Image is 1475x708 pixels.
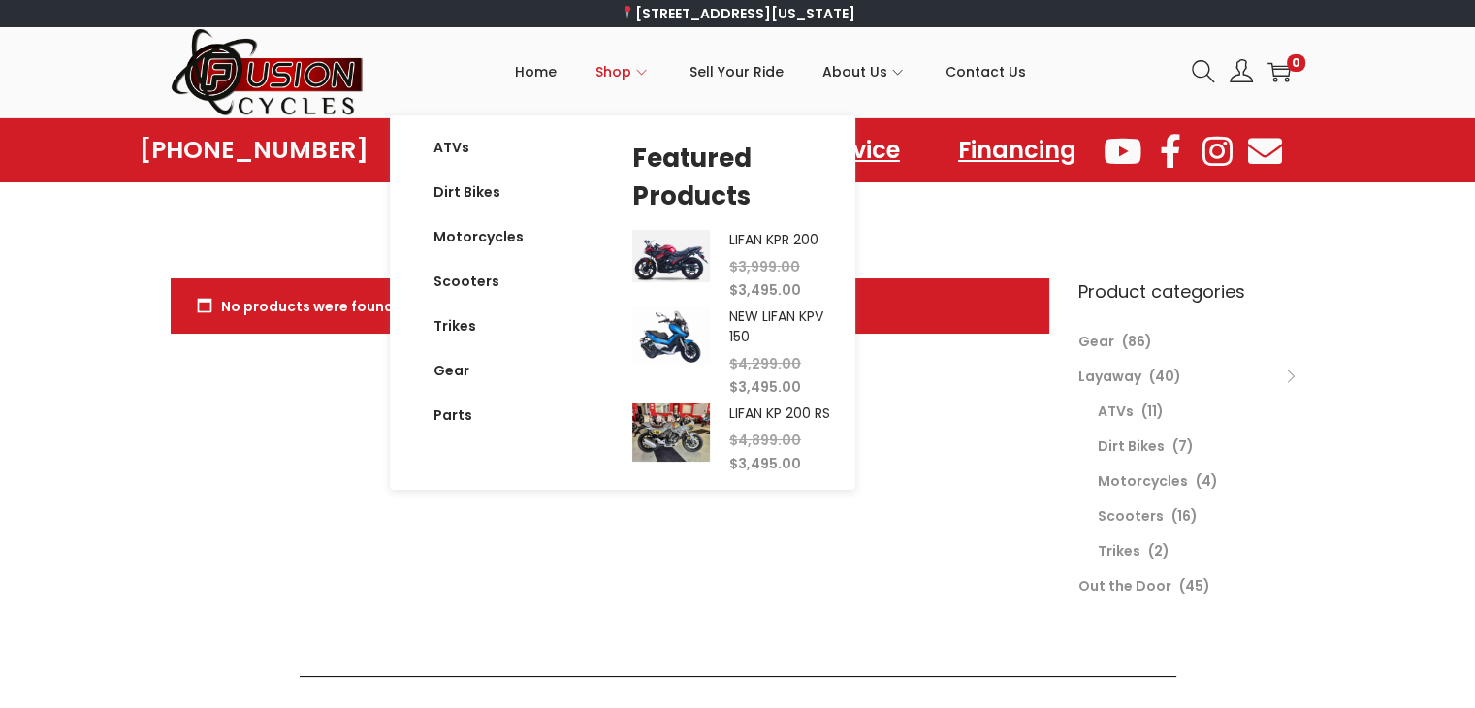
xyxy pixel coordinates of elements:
[729,377,801,397] span: 3,495.00
[729,354,738,373] span: $
[414,170,543,214] a: Dirt Bikes
[946,28,1026,115] a: Contact Us
[1141,402,1164,421] span: (11)
[595,28,651,115] a: Shop
[171,27,365,117] img: Woostify retina logo
[1078,332,1114,351] a: Gear
[822,48,887,96] span: About Us
[822,28,907,115] a: About Us
[1149,367,1181,386] span: (40)
[729,454,801,473] span: 3,495.00
[374,128,1096,173] nav: Menu
[171,278,1049,334] div: No products were found matching your selection.
[729,230,818,249] a: LIFAN KPR 200
[689,28,784,115] a: Sell Your Ride
[796,128,919,173] a: Service
[1098,471,1188,491] a: Motorcycles
[689,48,784,96] span: Sell Your Ride
[414,125,543,170] a: ATVs
[1098,541,1140,561] a: Trikes
[1122,332,1152,351] span: (86)
[729,257,738,276] span: $
[1148,541,1170,561] span: (2)
[515,28,557,115] a: Home
[1196,471,1218,491] span: (4)
[729,454,738,473] span: $
[1171,506,1198,526] span: (16)
[1098,506,1164,526] a: Scooters
[729,431,801,450] span: 4,899.00
[365,28,1177,115] nav: Primary navigation
[414,259,543,304] a: Scooters
[632,230,710,281] img: Product Image
[374,128,539,173] a: Showroom
[632,140,831,215] h5: Featured Products
[595,48,631,96] span: Shop
[621,6,634,19] img: 📍
[946,48,1026,96] span: Contact Us
[1267,60,1291,83] a: 0
[414,348,543,393] a: Gear
[515,48,557,96] span: Home
[729,280,738,300] span: $
[729,354,801,373] span: 4,299.00
[414,214,543,259] a: Motorcycles
[729,377,738,397] span: $
[729,403,830,423] a: LIFAN KP 200 RS
[1098,402,1134,421] a: ATVs
[414,393,543,437] a: Parts
[414,304,543,348] a: Trikes
[729,431,738,450] span: $
[1179,576,1210,595] span: (45)
[1078,367,1141,386] a: Layaway
[1078,576,1171,595] a: Out the Door
[729,280,801,300] span: 3,495.00
[1078,278,1305,305] h6: Product categories
[632,403,710,462] img: Product Image
[939,128,1096,173] a: Financing
[620,4,855,23] a: [STREET_ADDRESS][US_STATE]
[729,306,823,346] a: NEW LIFAN KPV 150
[729,257,800,276] span: 3,999.00
[140,137,369,164] a: [PHONE_NUMBER]
[414,125,543,437] nav: Menu
[632,306,710,365] img: Product Image
[1172,436,1194,456] span: (7)
[1098,436,1165,456] a: Dirt Bikes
